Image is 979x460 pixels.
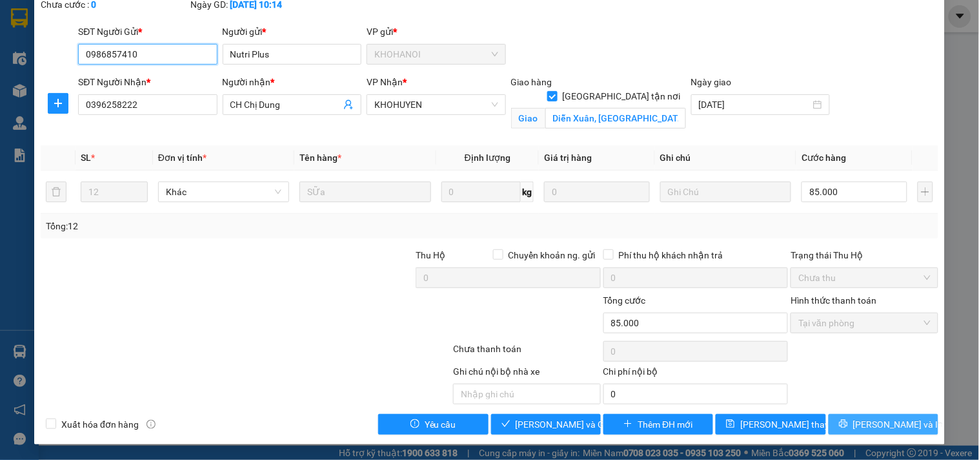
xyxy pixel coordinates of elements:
[603,414,713,435] button: plusThêm ĐH mới
[416,250,445,260] span: Thu Hộ
[46,182,66,202] button: delete
[545,108,686,129] input: Giao tận nơi
[726,419,735,430] span: save
[46,219,379,233] div: Tổng: 12
[158,152,207,163] span: Đơn vị tính
[223,75,361,89] div: Người nhận
[691,77,732,87] label: Ngày giao
[299,152,341,163] span: Tên hàng
[374,45,498,64] span: KHOHANOI
[802,152,846,163] span: Cước hàng
[798,268,930,287] span: Chưa thu
[299,182,430,202] input: VD: Bàn, Ghế
[655,145,796,171] th: Ghi chú
[603,295,646,306] span: Tổng cước
[78,25,217,39] div: SĐT Người Gửi
[56,417,144,432] span: Xuất hóa đơn hàng
[623,419,632,430] span: plus
[511,77,552,87] span: Giao hàng
[453,364,600,384] div: Ghi chú nội bộ nhà xe
[453,384,600,404] input: Nhập ghi chú
[699,98,811,112] input: Ngày giao
[603,364,789,384] div: Chi phí nội bộ
[798,313,930,333] span: Tại văn phòng
[853,417,944,432] span: [PERSON_NAME] và In
[716,414,825,435] button: save[PERSON_NAME] thay đổi
[544,152,592,163] span: Giá trị hàng
[544,182,650,202] input: 0
[48,98,68,109] span: plus
[452,342,601,364] div: Chưa thanh toán
[511,108,545,129] span: Giao
[465,152,510,163] span: Định lượng
[558,89,686,103] span: [GEOGRAPHIC_DATA] tận nơi
[918,182,933,202] button: plus
[48,93,68,114] button: plus
[425,417,456,432] span: Yêu cầu
[410,419,419,430] span: exclamation-circle
[78,75,217,89] div: SĐT Người Nhận
[343,99,354,110] span: user-add
[501,419,510,430] span: check
[223,25,361,39] div: Người gửi
[614,248,729,262] span: Phí thu hộ khách nhận trả
[503,248,601,262] span: Chuyển khoản ng. gửi
[81,152,91,163] span: SL
[378,414,488,435] button: exclamation-circleYêu cầu
[638,417,692,432] span: Thêm ĐH mới
[367,25,505,39] div: VP gửi
[660,182,791,202] input: Ghi Chú
[829,414,938,435] button: printer[PERSON_NAME] và In
[740,417,843,432] span: [PERSON_NAME] thay đổi
[146,420,156,429] span: info-circle
[516,417,640,432] span: [PERSON_NAME] và Giao hàng
[521,182,534,202] span: kg
[166,182,281,202] span: Khác
[367,77,403,87] span: VP Nhận
[491,414,601,435] button: check[PERSON_NAME] và Giao hàng
[791,295,876,306] label: Hình thức thanh toán
[374,95,498,114] span: KHOHUYEN
[791,248,938,262] div: Trạng thái Thu Hộ
[839,419,848,430] span: printer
